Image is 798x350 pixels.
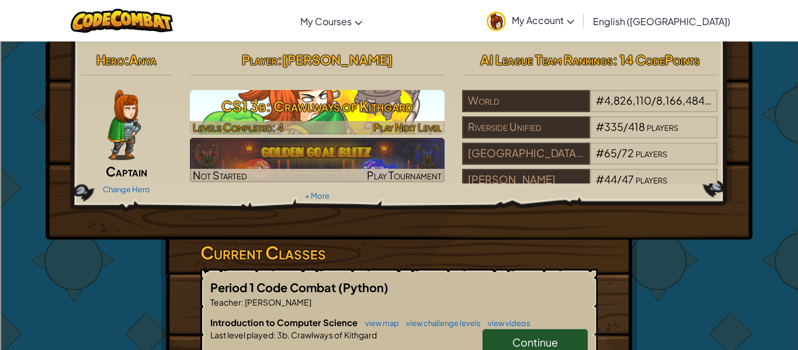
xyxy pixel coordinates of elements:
div: Sort New > Old [5,15,793,26]
div: Options [5,47,793,57]
span: English ([GEOGRAPHIC_DATA]) [593,15,730,27]
div: Move To ... [5,78,793,89]
div: Delete [5,36,793,47]
div: Sort A > Z [5,5,793,15]
div: Sign out [5,57,793,68]
a: English ([GEOGRAPHIC_DATA]) [587,5,736,37]
a: My Courses [294,5,368,37]
img: CodeCombat logo [71,9,173,33]
div: Move To ... [5,26,793,36]
h3: CS1 3b: Crawlways of Kithgard [190,93,445,119]
span: My Account [512,14,574,26]
span: My Courses [300,15,352,27]
a: Play Next Level [190,90,445,134]
a: My Account [481,2,580,39]
div: Rename [5,68,793,78]
img: avatar [487,12,506,31]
